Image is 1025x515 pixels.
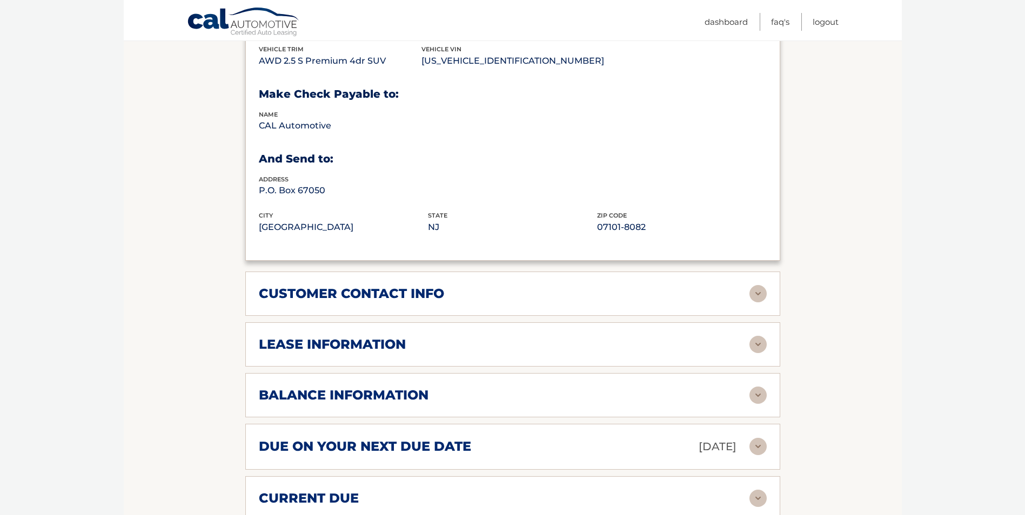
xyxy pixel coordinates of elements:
[749,490,767,507] img: accordion-rest.svg
[259,111,278,118] span: name
[699,437,736,456] p: [DATE]
[749,285,767,302] img: accordion-rest.svg
[597,220,766,235] p: 07101-8082
[259,175,289,183] span: address
[259,336,406,353] h2: lease information
[421,45,461,53] span: vehicle vin
[421,53,604,69] p: [US_VEHICLE_IDENTIFICATION_NUMBER]
[259,183,428,198] p: P.O. Box 67050
[259,118,428,133] p: CAL Automotive
[813,13,839,31] a: Logout
[259,490,359,506] h2: current due
[259,212,273,219] span: city
[259,45,304,53] span: vehicle trim
[259,87,767,101] h3: Make Check Payable to:
[259,53,421,69] p: AWD 2.5 S Premium 4dr SUV
[259,286,444,302] h2: customer contact info
[259,387,428,403] h2: balance information
[428,220,597,235] p: NJ
[259,220,428,235] p: [GEOGRAPHIC_DATA]
[428,212,447,219] span: state
[259,152,767,166] h3: And Send to:
[749,438,767,455] img: accordion-rest.svg
[597,212,627,219] span: zip code
[705,13,748,31] a: Dashboard
[187,7,300,38] a: Cal Automotive
[749,336,767,353] img: accordion-rest.svg
[259,438,471,455] h2: due on your next due date
[771,13,789,31] a: FAQ's
[749,387,767,404] img: accordion-rest.svg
